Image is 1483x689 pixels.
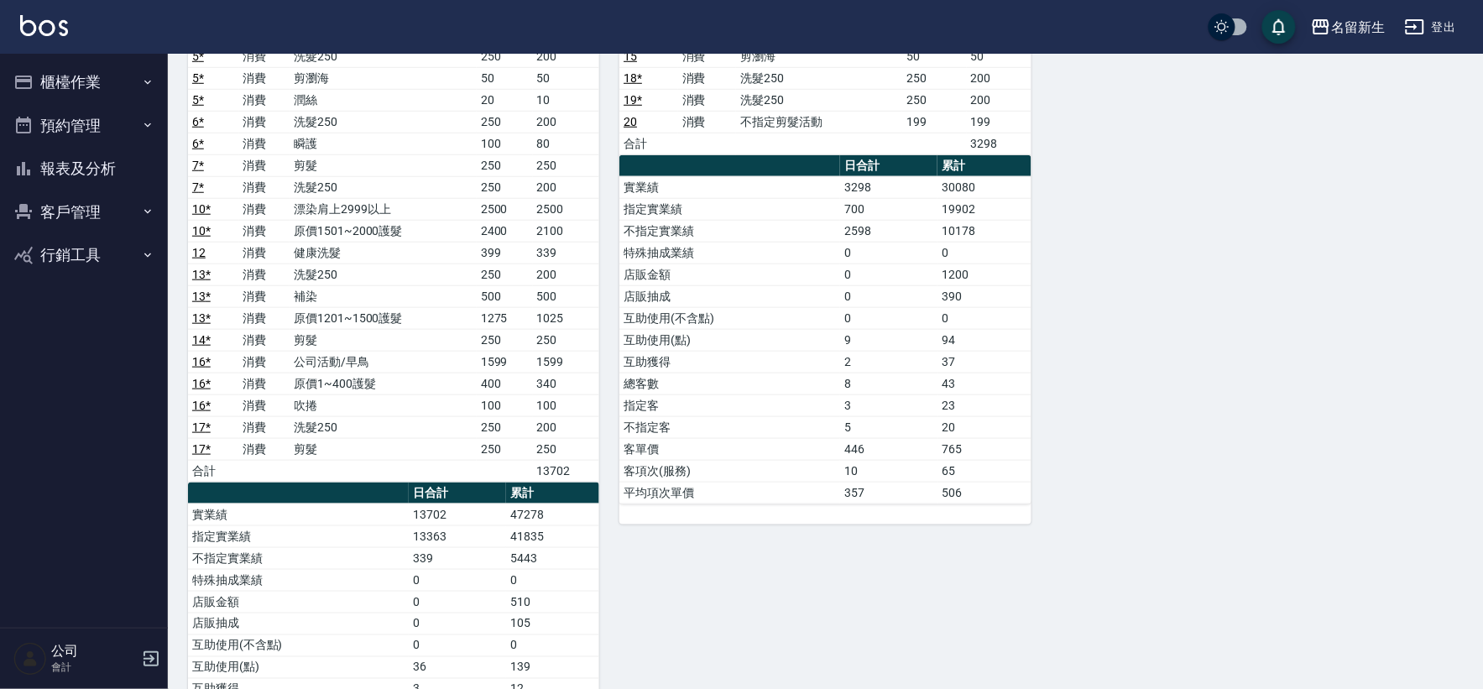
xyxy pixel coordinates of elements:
td: 250 [477,329,533,351]
td: 消費 [239,394,290,416]
td: 洗髮250 [290,416,477,438]
td: 30080 [937,176,1031,198]
td: 洗髮250 [736,67,902,89]
div: 名留新生 [1331,17,1385,38]
td: 9 [840,329,937,351]
td: 13702 [409,504,506,525]
td: 41835 [506,525,599,547]
td: 消費 [678,111,737,133]
td: 消費 [239,285,290,307]
td: 平均項次單價 [619,482,840,504]
button: 名留新生 [1304,10,1392,44]
td: 47278 [506,504,599,525]
td: 1275 [477,307,533,329]
td: 250 [477,438,533,460]
td: 店販抽成 [188,613,409,634]
td: 原價1~400護髮 [290,373,477,394]
button: 報表及分析 [7,147,161,191]
td: 0 [409,613,506,634]
td: 互助使用(不含點) [619,307,840,329]
td: 指定實業績 [619,198,840,220]
td: 指定客 [619,394,840,416]
td: 實業績 [188,504,409,525]
button: 客戶管理 [7,191,161,234]
td: 漂染肩上2999以上 [290,198,477,220]
td: 446 [840,438,937,460]
td: 23 [937,394,1031,416]
td: 390 [937,285,1031,307]
a: 15 [624,50,637,63]
td: 2400 [477,220,533,242]
td: 不指定客 [619,416,840,438]
td: 店販抽成 [619,285,840,307]
th: 累計 [937,155,1031,177]
td: 250 [477,416,533,438]
td: 37 [937,351,1031,373]
td: 原價1501~2000護髮 [290,220,477,242]
td: 洗髮250 [290,264,477,285]
td: 瞬護 [290,133,477,154]
a: 12 [192,246,206,259]
td: 消費 [239,89,290,111]
td: 0 [840,242,937,264]
td: 特殊抽成業績 [188,569,409,591]
td: 250 [902,67,967,89]
td: 250 [477,264,533,285]
td: 765 [937,438,1031,460]
th: 累計 [506,483,599,504]
td: 20 [477,89,533,111]
td: 消費 [678,67,737,89]
td: 不指定實業績 [188,547,409,569]
td: 1599 [477,351,533,373]
td: 0 [937,307,1031,329]
td: 健康洗髮 [290,242,477,264]
td: 0 [409,591,506,613]
td: 100 [533,394,600,416]
a: 20 [624,115,637,128]
td: 洗髮250 [290,111,477,133]
td: 0 [840,285,937,307]
td: 339 [409,547,506,569]
table: a dense table [619,155,1031,504]
h5: 公司 [51,643,137,660]
td: 合計 [188,460,239,482]
td: 10 [533,89,600,111]
td: 200 [533,176,600,198]
td: 總客數 [619,373,840,394]
td: 消費 [239,67,290,89]
td: 剪髮 [290,329,477,351]
td: 0 [409,569,506,591]
td: 3 [840,394,937,416]
th: 日合計 [409,483,506,504]
td: 指定實業績 [188,525,409,547]
img: Person [13,642,47,676]
td: 500 [477,285,533,307]
td: 不指定剪髮活動 [736,111,902,133]
td: 0 [506,569,599,591]
td: 199 [902,111,967,133]
td: 50 [967,45,1031,67]
td: 消費 [239,438,290,460]
td: 合計 [619,133,678,154]
td: 消費 [239,111,290,133]
button: 櫃檯作業 [7,60,161,104]
td: 特殊抽成業績 [619,242,840,264]
td: 消費 [678,45,737,67]
td: 10 [840,460,937,482]
td: 5 [840,416,937,438]
button: save [1262,10,1296,44]
button: 預約管理 [7,104,161,148]
td: 19902 [937,198,1031,220]
td: 100 [477,394,533,416]
td: 實業績 [619,176,840,198]
td: 補染 [290,285,477,307]
td: 0 [840,307,937,329]
td: 250 [533,329,600,351]
td: 8 [840,373,937,394]
td: 13363 [409,525,506,547]
td: 20 [937,416,1031,438]
td: 13702 [533,460,600,482]
td: 340 [533,373,600,394]
td: 消費 [239,133,290,154]
td: 100 [477,133,533,154]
